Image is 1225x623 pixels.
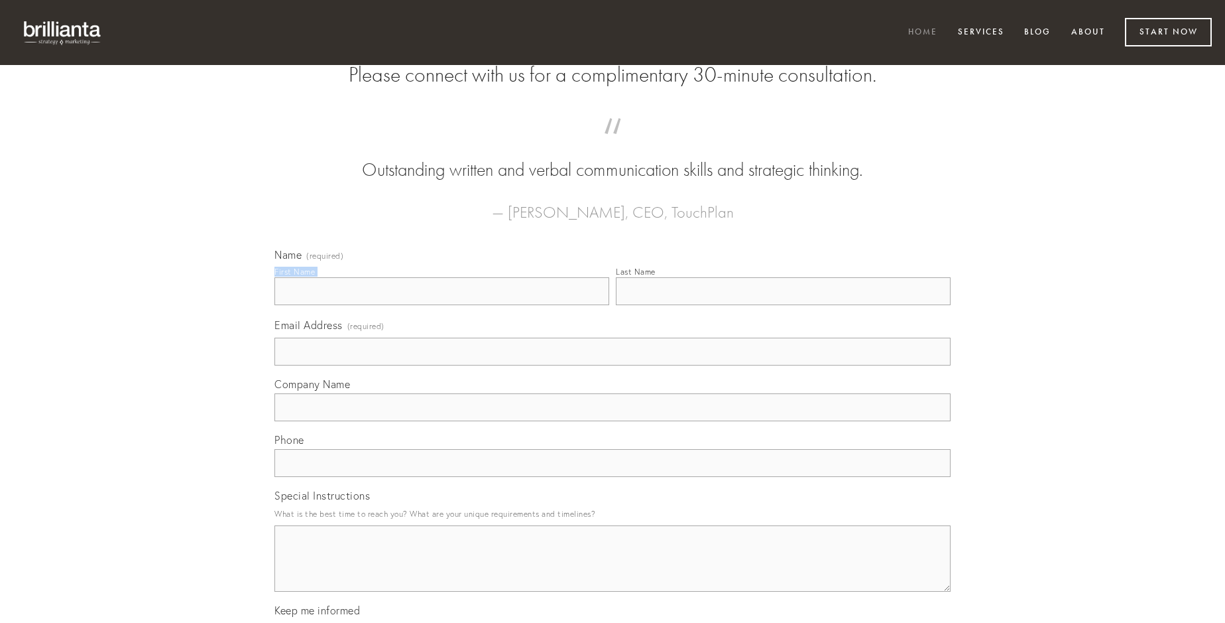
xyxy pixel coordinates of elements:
[949,22,1013,44] a: Services
[616,267,656,277] div: Last Name
[274,433,304,447] span: Phone
[296,131,929,183] blockquote: Outstanding written and verbal communication skills and strategic thinking.
[274,604,360,617] span: Keep me informed
[347,317,384,335] span: (required)
[274,318,343,332] span: Email Address
[1016,22,1059,44] a: Blog
[1125,18,1212,46] a: Start Now
[274,62,951,88] h2: Please connect with us for a complimentary 30-minute consultation.
[274,489,370,502] span: Special Instructions
[274,378,350,391] span: Company Name
[296,183,929,226] figcaption: — [PERSON_NAME], CEO, TouchPlan
[900,22,946,44] a: Home
[296,131,929,157] span: “
[13,13,113,52] img: brillianta - research, strategy, marketing
[274,248,302,261] span: Name
[274,505,951,523] p: What is the best time to reach you? What are your unique requirements and timelines?
[306,252,343,260] span: (required)
[274,267,315,277] div: First Name
[1063,22,1114,44] a: About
